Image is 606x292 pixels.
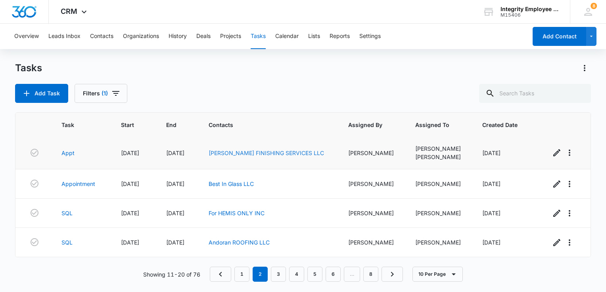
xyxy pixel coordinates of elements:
a: Page 4 [289,267,304,282]
div: [PERSON_NAME] [415,153,463,161]
a: Best In Glass LLC [209,180,254,187]
button: Settings [359,24,381,49]
a: SQL [61,209,73,217]
a: Appointment [61,180,95,188]
span: [DATE] [166,239,184,246]
span: [DATE] [121,180,139,187]
a: Page 1 [234,267,249,282]
span: [DATE] [166,210,184,216]
button: Reports [330,24,350,49]
button: History [169,24,187,49]
button: Actions [578,62,591,74]
p: Showing 11-20 of 76 [143,270,200,279]
span: (1) [102,91,108,96]
a: Andoran ROOFING LLC [209,239,270,246]
button: Add Task [15,84,68,103]
div: [PERSON_NAME] [415,209,463,217]
a: Previous Page [210,267,231,282]
span: [DATE] [482,239,501,246]
a: Next Page [382,267,403,282]
button: 10 Per Page [412,267,463,282]
span: Task [61,121,90,129]
button: Tasks [251,24,266,49]
button: Organizations [123,24,159,49]
span: [DATE] [482,150,501,156]
div: [PERSON_NAME] [348,149,396,157]
span: CRM [61,7,77,15]
button: Overview [14,24,39,49]
span: [DATE] [121,210,139,216]
button: Deals [196,24,211,49]
nav: Pagination [210,267,403,282]
a: Appt [61,149,75,157]
a: Page 5 [307,267,322,282]
div: notifications count [591,3,597,9]
div: [PERSON_NAME] [415,238,463,246]
a: [PERSON_NAME] FINISHING SERVICES LLC [209,150,324,156]
input: Search Tasks [479,84,591,103]
a: Page 6 [326,267,341,282]
button: Projects [220,24,241,49]
a: Page 3 [271,267,286,282]
h1: Tasks [15,62,42,74]
em: 2 [253,267,268,282]
span: End [166,121,178,129]
a: SQL [61,238,73,246]
button: Lists [308,24,320,49]
span: [DATE] [482,210,501,216]
span: [DATE] [121,150,139,156]
a: Page 8 [363,267,378,282]
span: [DATE] [482,180,501,187]
button: Add Contact [533,27,586,46]
a: For HEMIS ONLY INC [209,210,265,216]
span: [DATE] [166,150,184,156]
span: Assigned By [348,121,385,129]
span: Contacts [209,121,318,129]
button: Filters(1) [75,84,127,103]
span: Created Date [482,121,520,129]
button: Contacts [90,24,113,49]
span: [DATE] [166,180,184,187]
div: [PERSON_NAME] [415,144,463,153]
div: account name [501,6,558,12]
span: [DATE] [121,239,139,246]
button: Leads Inbox [48,24,81,49]
div: [PERSON_NAME] [348,238,396,246]
div: [PERSON_NAME] [348,180,396,188]
div: [PERSON_NAME] [348,209,396,217]
span: Start [121,121,136,129]
div: account id [501,12,558,18]
button: Calendar [275,24,299,49]
div: [PERSON_NAME] [415,180,463,188]
span: Assigned To [415,121,452,129]
span: 8 [591,3,597,9]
